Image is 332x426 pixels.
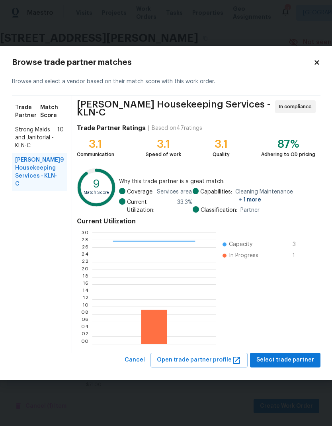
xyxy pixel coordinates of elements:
span: In Progress [229,252,258,260]
span: Select trade partner [256,355,314,365]
div: | [146,124,152,132]
span: Cleaning Maintenance [235,188,315,204]
span: Current Utilization: [127,198,174,214]
span: In compliance [279,103,315,111]
h4: Trade Partner Ratings [77,124,146,132]
span: 33.3 % [177,198,193,214]
div: Quality [213,150,230,158]
div: Adhering to OD pricing [261,150,315,158]
text: 2.8 [81,238,88,242]
span: Cancel [125,355,145,365]
text: 2.2 [82,260,88,265]
span: 9 [60,156,64,188]
span: Match Score [40,104,63,119]
button: Open trade partner profile [150,353,248,367]
text: 1.6 [82,282,88,287]
h2: Browse trade partner matches [12,59,313,66]
div: Browse and select a vendor based on their match score with this work order. [12,68,320,96]
span: Trade Partner [15,104,41,119]
div: 3.1 [77,140,114,148]
span: 3 [293,240,305,248]
div: 87% [261,140,315,148]
text: 1.0 [82,305,88,309]
span: Services area [157,188,192,196]
div: Based on 47 ratings [152,124,202,132]
span: Strong Maids and Janitorial - KLN-C [15,126,57,150]
span: 10 [57,126,64,150]
text: 9 [93,179,100,190]
h4: Current Utilization [77,217,316,225]
text: 1.8 [82,275,88,279]
span: Partner [240,206,260,214]
span: [PERSON_NAME] Housekeeping Services - KLN-C [77,100,273,116]
span: 1 [293,252,305,260]
span: [PERSON_NAME] Housekeeping Services - KLN-C [15,156,60,188]
span: Open trade partner profile [157,355,241,365]
text: 0.4 [81,327,88,332]
div: Speed of work [146,150,181,158]
span: Capabilities: [200,188,232,204]
text: 0.2 [81,334,88,339]
span: Classification: [201,206,237,214]
text: 0.8 [81,312,88,317]
text: 2.4 [81,252,88,257]
div: Communication [77,150,114,158]
span: Coverage: [127,188,154,196]
text: Match Score [83,191,109,195]
span: + 1 more [238,197,261,203]
span: Capacity [229,240,252,248]
text: 2.0 [81,267,88,272]
text: 0.0 [81,342,88,346]
text: 1.4 [82,289,88,294]
div: 3.1 [146,140,181,148]
button: Cancel [121,353,148,367]
text: 2.6 [82,245,88,250]
text: 3.0 [81,230,88,235]
span: Why this trade partner is a great match: [119,178,315,186]
button: Select trade partner [250,353,320,367]
text: 1.2 [82,297,88,302]
text: 0.6 [81,319,88,324]
div: 3.1 [213,140,230,148]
